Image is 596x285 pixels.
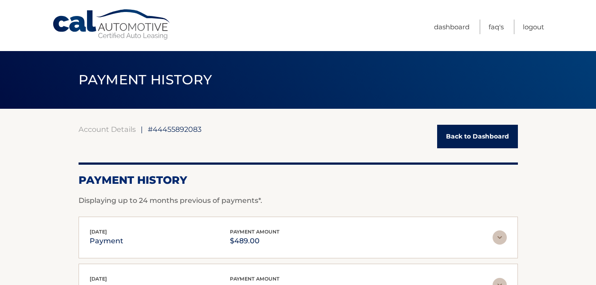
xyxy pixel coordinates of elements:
span: payment amount [230,276,280,282]
span: | [141,125,143,134]
a: FAQ's [489,20,504,34]
a: Dashboard [434,20,470,34]
h2: Payment History [79,174,518,187]
span: #44455892083 [148,125,201,134]
a: Account Details [79,125,136,134]
p: $489.00 [230,235,280,247]
span: [DATE] [90,276,107,282]
img: accordion-rest.svg [493,230,507,245]
a: Logout [523,20,544,34]
a: Back to Dashboard [437,125,518,148]
p: payment [90,235,123,247]
a: Cal Automotive [52,9,172,40]
span: [DATE] [90,229,107,235]
p: Displaying up to 24 months previous of payments*. [79,195,518,206]
span: PAYMENT HISTORY [79,71,212,88]
span: payment amount [230,229,280,235]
